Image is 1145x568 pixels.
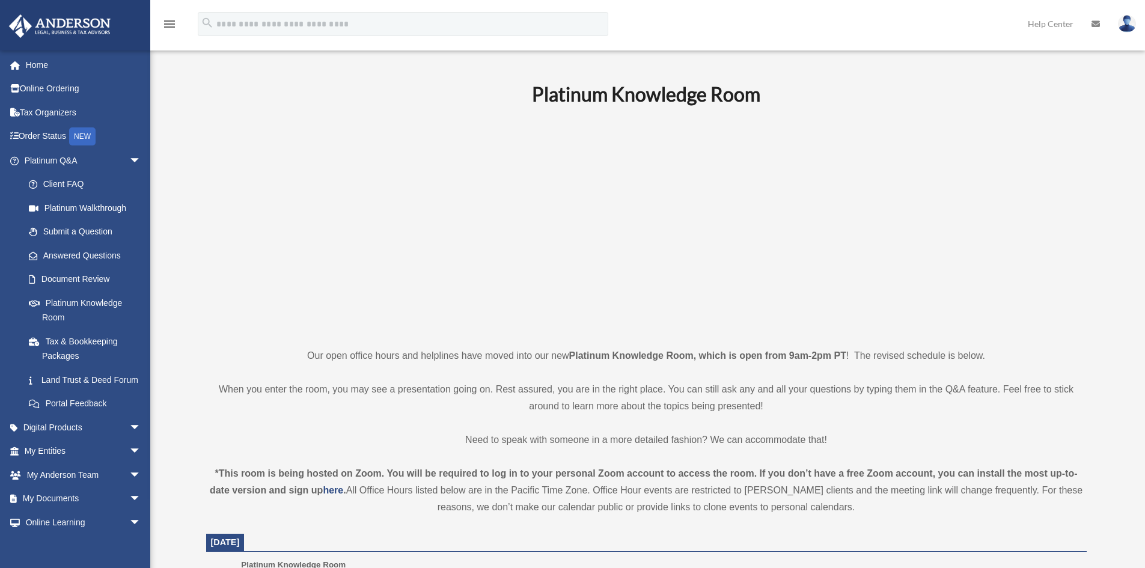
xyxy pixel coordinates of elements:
a: My Entitiesarrow_drop_down [8,439,159,463]
p: When you enter the room, you may see a presentation going on. Rest assured, you are in the right ... [206,381,1087,415]
a: My Anderson Teamarrow_drop_down [8,463,159,487]
a: Online Ordering [8,77,159,101]
span: [DATE] [211,537,240,547]
a: Land Trust & Deed Forum [17,368,159,392]
a: Submit a Question [17,220,159,244]
a: Portal Feedback [17,392,159,416]
a: Answered Questions [17,243,159,267]
img: Anderson Advisors Platinum Portal [5,14,114,38]
span: arrow_drop_down [129,487,153,512]
span: arrow_drop_down [129,510,153,535]
a: Platinum Walkthrough [17,196,159,220]
a: menu [162,21,177,31]
a: Digital Productsarrow_drop_down [8,415,159,439]
strong: Platinum Knowledge Room, which is open from 9am-2pm PT [569,350,846,361]
span: arrow_drop_down [129,415,153,440]
a: Tax & Bookkeeping Packages [17,329,159,368]
a: Home [8,53,159,77]
span: arrow_drop_down [129,463,153,487]
a: Order StatusNEW [8,124,159,149]
a: Client FAQ [17,173,159,197]
a: here [323,485,343,495]
span: arrow_drop_down [129,148,153,173]
p: Need to speak with someone in a more detailed fashion? We can accommodate that! [206,432,1087,448]
strong: . [343,485,346,495]
div: All Office Hours listed below are in the Pacific Time Zone. Office Hour events are restricted to ... [206,465,1087,516]
span: arrow_drop_down [129,439,153,464]
a: My Documentsarrow_drop_down [8,487,159,511]
p: Our open office hours and helplines have moved into our new ! The revised schedule is below. [206,347,1087,364]
a: Online Learningarrow_drop_down [8,510,159,534]
strong: *This room is being hosted on Zoom. You will be required to log in to your personal Zoom account ... [210,468,1078,495]
b: Platinum Knowledge Room [532,82,760,106]
img: User Pic [1118,15,1136,32]
div: NEW [69,127,96,145]
i: menu [162,17,177,31]
i: search [201,16,214,29]
a: Platinum Knowledge Room [17,291,153,329]
a: Document Review [17,267,159,292]
a: Platinum Q&Aarrow_drop_down [8,148,159,173]
a: Tax Organizers [8,100,159,124]
iframe: 231110_Toby_KnowledgeRoom [466,122,826,325]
